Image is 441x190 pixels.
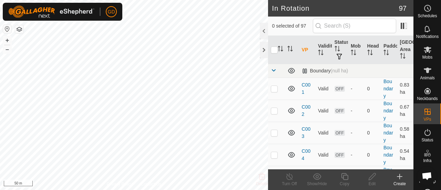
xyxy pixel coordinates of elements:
td: 0.59 ha [397,166,413,188]
td: Valid [315,78,331,100]
a: C001 [302,82,311,95]
span: Heatmap [419,179,436,183]
span: (null ha) [331,68,348,73]
p-sorticon: Activate to sort [351,51,356,56]
h2: In Rotation [272,4,399,12]
td: 0.83 ha [397,78,413,100]
a: Boundary [383,101,393,121]
span: Neckbands [417,97,438,101]
a: Boundary [383,123,393,143]
th: Paddock [381,36,397,64]
td: Valid [315,166,331,188]
a: Boundary [383,167,393,187]
a: Boundary [383,145,393,165]
button: Reset Map [3,25,11,33]
p-sorticon: Activate to sort [400,54,406,60]
a: Boundary [383,79,393,99]
div: Create [386,181,413,187]
span: OFF [335,108,345,114]
span: VPs [423,117,431,121]
div: Turn Off [276,181,303,187]
td: 0.54 ha [397,144,413,166]
span: OFF [335,86,345,92]
span: Schedules [418,14,437,18]
span: 97 [399,3,407,13]
p-sorticon: Activate to sort [383,51,389,56]
span: Notifications [416,34,439,39]
a: C003 [302,126,311,139]
div: - [351,129,361,137]
div: Edit [358,181,386,187]
button: + [3,36,11,44]
a: C004 [302,148,311,161]
div: Boundary [302,68,348,74]
td: 0 [365,78,381,100]
td: 0.67 ha [397,100,413,122]
a: C002 [302,104,311,117]
button: – [3,45,11,53]
div: Open chat [418,167,436,185]
span: Animals [420,76,435,80]
th: Status [332,36,348,64]
p-sorticon: Activate to sort [367,51,373,56]
span: Infra [423,159,431,163]
span: GD [108,8,115,16]
input: Search (S) [313,19,396,33]
p-sorticon: Activate to sort [287,47,293,52]
span: OFF [335,130,345,136]
td: 0 [365,144,381,166]
td: 0 [365,166,381,188]
td: Valid [315,122,331,144]
div: Copy [331,181,358,187]
div: Show/Hide [303,181,331,187]
span: Mobs [422,55,432,59]
div: - [351,107,361,114]
p-sorticon: Activate to sort [318,51,324,56]
td: Valid [315,144,331,166]
p-sorticon: Activate to sort [278,47,283,52]
a: Privacy Policy [107,181,133,187]
span: OFF [335,152,345,158]
img: Gallagher Logo [8,6,94,18]
th: Mob [348,36,364,64]
td: Valid [315,100,331,122]
td: 0 [365,122,381,144]
td: 0 [365,100,381,122]
p-sorticon: Activate to sort [335,47,340,52]
a: Contact Us [141,181,161,187]
span: 0 selected of 97 [272,22,313,30]
th: [GEOGRAPHIC_DATA] Area [397,36,413,64]
button: Map Layers [15,25,23,33]
span: Status [421,138,433,142]
th: Validity [315,36,331,64]
th: VP [299,36,315,64]
td: 0.58 ha [397,122,413,144]
div: - [351,151,361,159]
div: - [351,85,361,92]
th: Head [365,36,381,64]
